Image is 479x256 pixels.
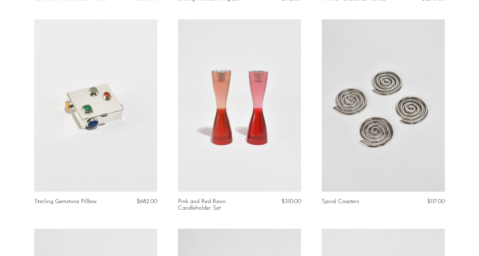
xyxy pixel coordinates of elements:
[281,199,301,204] span: $310.00
[34,199,97,205] a: Sterling Gemstone Pillbox
[178,199,260,211] a: Pink and Red Resin Candleholder Set
[427,199,445,204] span: $117.00
[137,199,157,204] span: $682.00
[322,199,359,205] a: Spiral Coasters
